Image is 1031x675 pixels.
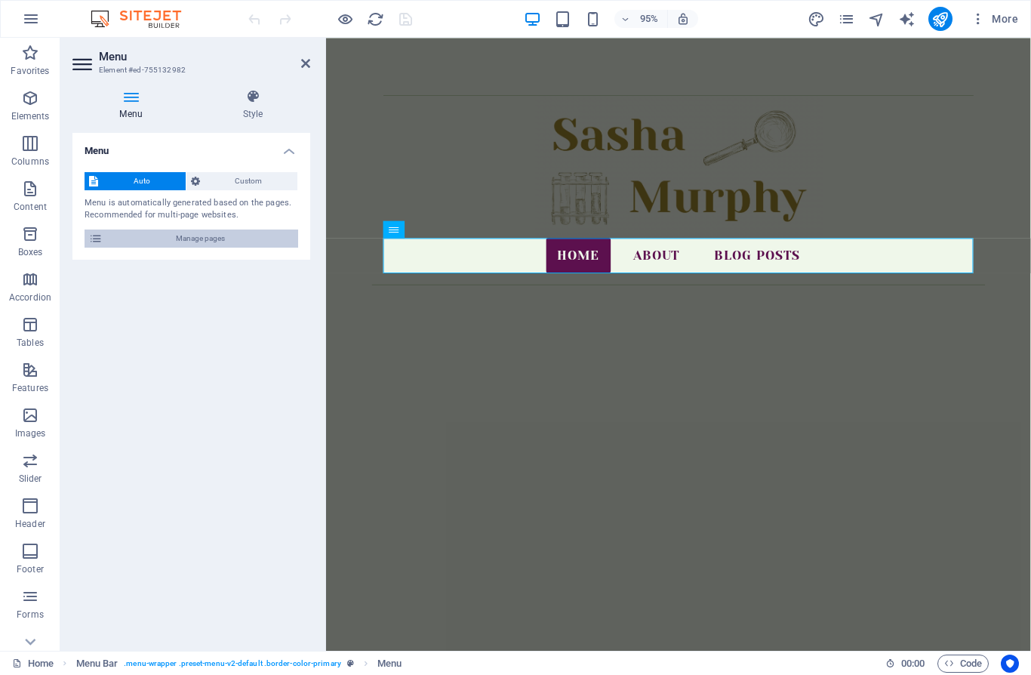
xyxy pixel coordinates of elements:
[808,10,826,28] button: design
[898,10,916,28] button: text_generator
[72,89,195,121] h4: Menu
[1001,655,1019,673] button: Usercentrics
[17,609,44,621] p: Forms
[367,11,384,28] i: Reload page
[14,201,47,213] p: Content
[9,291,51,304] p: Accordion
[912,658,914,669] span: :
[15,518,45,530] p: Header
[87,10,200,28] img: Editor Logo
[103,172,181,190] span: Auto
[901,655,925,673] span: 00 00
[76,655,118,673] span: Click to select. Double-click to edit
[205,172,294,190] span: Custom
[347,659,354,667] i: This element is a customizable preset
[637,10,661,28] h6: 95%
[838,10,856,28] button: pages
[944,655,982,673] span: Code
[72,133,310,160] h4: Menu
[107,230,294,248] span: Manage pages
[928,7,953,31] button: publish
[937,655,989,673] button: Code
[377,655,402,673] span: Click to select. Double-click to edit
[971,11,1018,26] span: More
[336,10,354,28] button: Click here to leave preview mode and continue editing
[838,11,855,28] i: Pages (Ctrl+Alt+S)
[186,172,298,190] button: Custom
[366,10,384,28] button: reload
[931,11,949,28] i: Publish
[614,10,668,28] button: 95%
[885,655,925,673] h6: Session time
[76,655,402,673] nav: breadcrumb
[17,563,44,575] p: Footer
[99,50,310,63] h2: Menu
[868,10,886,28] button: navigator
[676,12,690,26] i: On resize automatically adjust zoom level to fit chosen device.
[11,65,49,77] p: Favorites
[18,246,43,258] p: Boxes
[19,473,42,485] p: Slider
[965,7,1024,31] button: More
[17,337,44,349] p: Tables
[11,156,49,168] p: Columns
[11,110,50,122] p: Elements
[868,11,885,28] i: Navigator
[85,197,298,222] div: Menu is automatically generated based on the pages. Recommended for multi-page websites.
[808,11,825,28] i: Design (Ctrl+Alt+Y)
[12,382,48,394] p: Features
[898,11,916,28] i: AI Writer
[195,89,310,121] h4: Style
[85,172,186,190] button: Auto
[12,655,54,673] a: Home
[124,655,340,673] span: . menu-wrapper .preset-menu-v2-default .border-color-primary
[85,230,298,248] button: Manage pages
[15,427,46,439] p: Images
[99,63,280,77] h3: Element #ed-755132982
